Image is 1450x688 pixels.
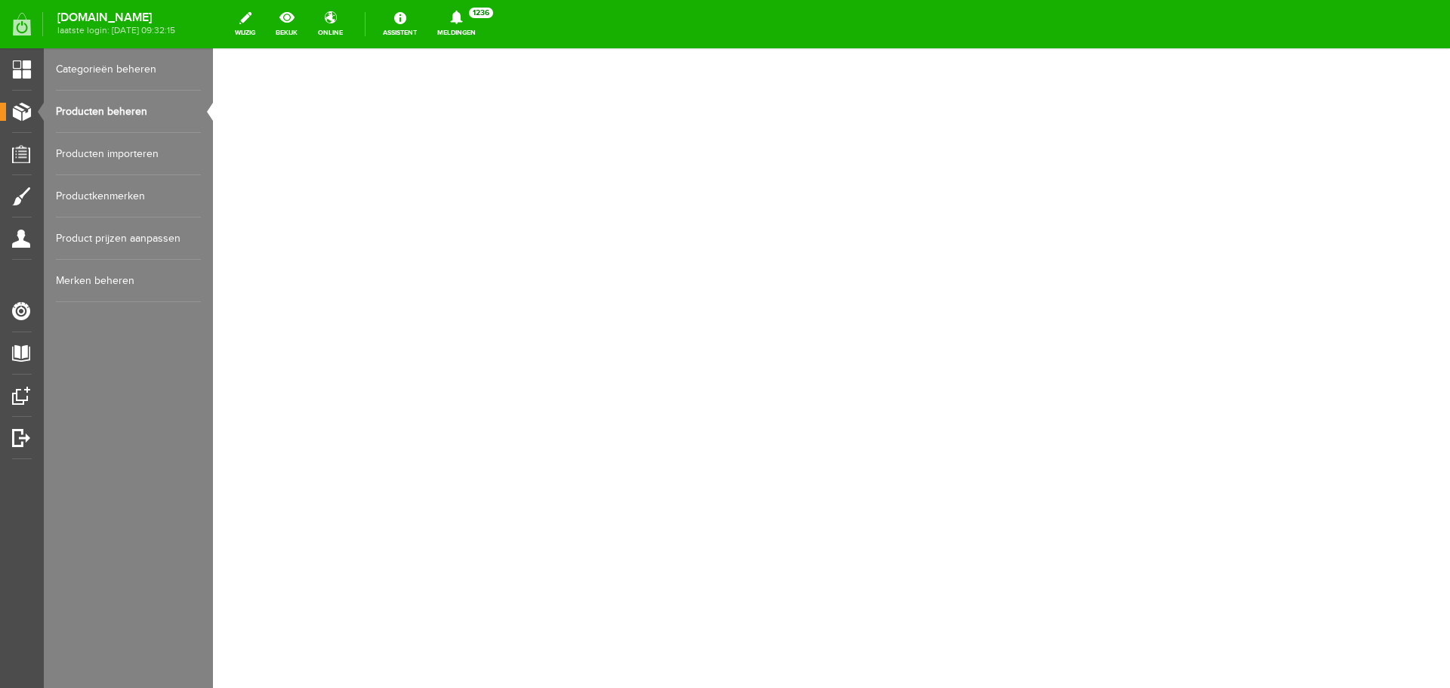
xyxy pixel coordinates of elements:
span: 1236 [469,8,493,18]
strong: [DOMAIN_NAME] [57,14,175,22]
a: online [309,8,352,41]
a: Assistent [374,8,426,41]
a: Product prijzen aanpassen [56,218,201,260]
a: Producten importeren [56,133,201,175]
a: bekijk [267,8,307,41]
a: Categorieën beheren [56,48,201,91]
a: Merken beheren [56,260,201,302]
a: Producten beheren [56,91,201,133]
a: Productkenmerken [56,175,201,218]
a: wijzig [226,8,264,41]
a: Meldingen1236 [428,8,485,41]
span: laatste login: [DATE] 09:32:15 [57,26,175,35]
